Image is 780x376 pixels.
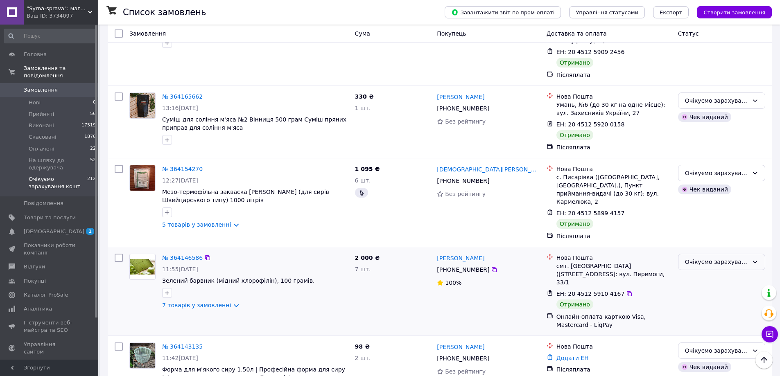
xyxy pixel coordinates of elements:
[162,166,203,172] a: № 364154270
[556,101,671,117] div: Умань, №6 (до 30 кг на одне місце): вул. Захисників України, 27
[445,118,486,125] span: Без рейтингу
[556,254,671,262] div: Нова Пошта
[130,259,155,275] img: Фото товару
[24,305,52,313] span: Аналітика
[556,71,671,79] div: Післяплата
[24,228,84,235] span: [DEMOGRAPHIC_DATA]
[162,254,203,261] a: № 364146586
[162,93,203,100] a: № 364165662
[445,6,561,18] button: Завантажити звіт по пром-оплаті
[685,96,748,105] div: Очікуємо зарахування кошт
[162,302,231,308] a: 7 товарів у замовленні
[355,355,371,361] span: 2 шт.
[678,30,699,37] span: Статус
[24,277,46,285] span: Покупці
[162,266,198,272] span: 11:55[DATE]
[445,368,486,375] span: Без рейтингу
[162,189,329,203] span: Мезо-термофільна закваска [PERSON_NAME] (для сирів Швейцарського типу) 1000 літрів
[24,86,58,94] span: Замовлення
[81,122,96,129] span: 17519
[24,341,76,356] span: Управління сайтом
[86,228,94,235] span: 1
[162,277,314,284] a: Зелений барвник (мідний хлорофілін), 100 грамів.
[435,353,491,364] div: [PHONE_NUMBER]
[437,165,540,173] a: [DEMOGRAPHIC_DATA][PERSON_NAME]
[556,299,593,309] div: Отримано
[27,12,98,20] div: Ваш ID: 3734097
[556,262,671,286] div: смт. [GEOGRAPHIC_DATA] ([STREET_ADDRESS]: вул. Перемоги, 33/1
[556,165,671,173] div: Нова Пошта
[129,92,156,119] a: Фото товару
[29,122,54,129] span: Виконані
[24,263,45,270] span: Відгуки
[435,175,491,187] div: [PHONE_NUMBER]
[678,185,731,194] div: Чек виданий
[660,9,683,16] span: Експорт
[556,365,671,374] div: Післяплата
[556,173,671,206] div: с. Писарівка ([GEOGRAPHIC_DATA], [GEOGRAPHIC_DATA].), Пункт приймання-видачі (до 30 кг): вул. Кар...
[355,266,371,272] span: 7 шт.
[162,105,198,111] span: 13:16[DATE]
[685,346,748,355] div: Очікуємо зарахування кошт
[24,51,47,58] span: Головна
[556,232,671,240] div: Післяплата
[29,99,41,106] span: Нові
[90,157,96,171] span: 52
[437,254,484,262] a: [PERSON_NAME]
[24,65,98,79] span: Замовлення та повідомлення
[4,29,97,43] input: Пошук
[130,165,155,191] img: Фото товару
[556,143,671,151] div: Післяплата
[556,92,671,101] div: Нова Пошта
[355,166,380,172] span: 1 095 ₴
[90,145,96,153] span: 22
[355,177,371,184] span: 6 шт.
[556,210,625,216] span: ЕН: 20 4512 5899 4157
[29,145,54,153] span: Оплачені
[437,343,484,351] a: [PERSON_NAME]
[678,112,731,122] div: Чек виданий
[84,133,96,141] span: 1876
[556,58,593,68] div: Отримано
[451,9,554,16] span: Завантажити звіт по пром-оплаті
[569,6,645,18] button: Управління статусами
[556,290,625,297] span: ЕН: 20 4512 5910 4167
[129,342,156,369] a: Фото товару
[24,214,76,221] span: Товари та послуги
[445,279,461,286] span: 100%
[762,326,778,342] button: Чат з покупцем
[87,176,96,190] span: 212
[129,165,156,191] a: Фото товару
[556,313,671,329] div: Онлайн-оплата карткою Visa, Mastercard - LiqPay
[437,30,466,37] span: Покупець
[29,157,90,171] span: На шляху до одержувача
[355,30,370,37] span: Cума
[29,176,87,190] span: Очікуємо зарахування кошт
[355,93,374,100] span: 330 ₴
[547,30,607,37] span: Доставка та оплата
[27,5,88,12] span: "Syrna-sprava": магазин для справжніх сироварів!
[355,254,380,261] span: 2 000 ₴
[130,343,155,368] img: Фото товару
[556,49,625,55] span: ЕН: 20 4512 5909 2456
[123,7,206,17] h1: Список замовлень
[755,351,773,369] button: Наверх
[556,121,625,128] span: ЕН: 20 4512 5920 0158
[24,319,76,334] span: Інструменти веб-майстра та SEO
[678,362,731,372] div: Чек виданий
[355,105,371,111] span: 1 шт.
[435,264,491,275] div: [PHONE_NUMBER]
[24,200,63,207] span: Повідомлення
[689,9,772,15] a: Створити замовлення
[29,110,54,118] span: Прийняті
[162,116,346,131] a: Суміш для соління м'яса №2 Вінниця 500 грам Суміш пряних приправ для соління м'яса
[129,254,156,280] a: Фото товару
[129,30,166,37] span: Замовлення
[445,191,486,197] span: Без рейтингу
[162,221,231,228] a: 5 товарів у замовленні
[162,177,198,184] span: 12:27[DATE]
[355,343,370,350] span: 98 ₴
[29,133,57,141] span: Скасовані
[437,93,484,101] a: [PERSON_NAME]
[576,9,638,16] span: Управління статусами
